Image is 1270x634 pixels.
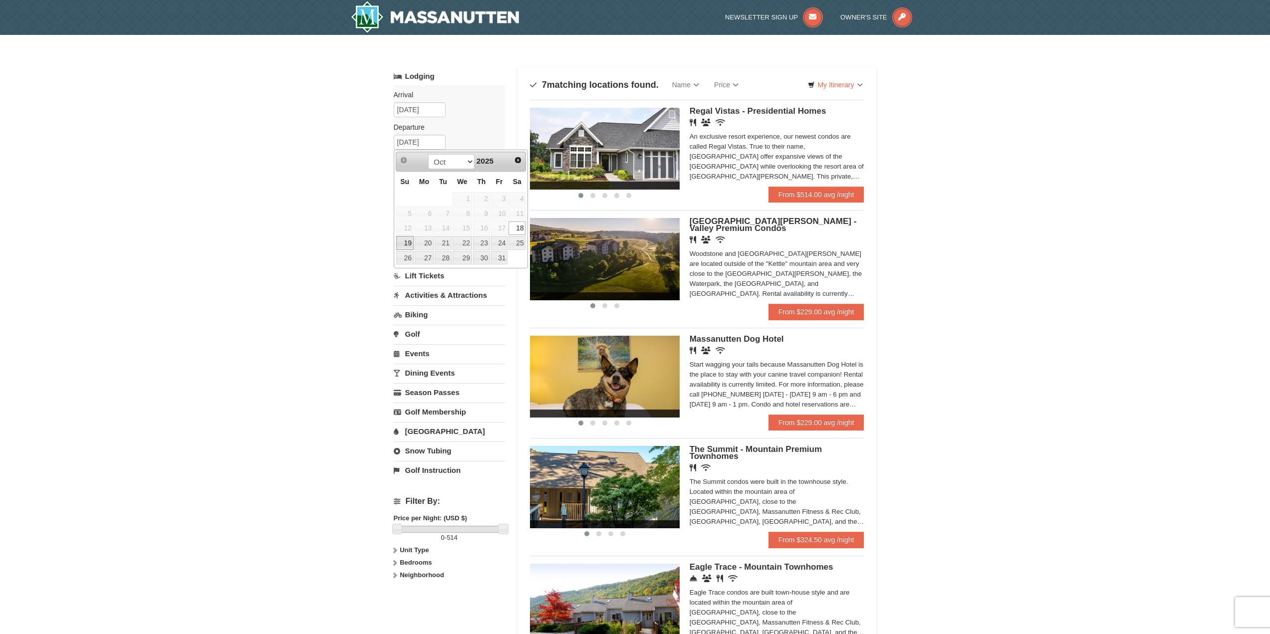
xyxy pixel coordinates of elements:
a: From $229.00 avg /night [768,415,864,430]
a: My Itinerary [801,77,869,92]
a: From $514.00 avg /night [768,187,864,203]
div: The Summit condos were built in the townhouse style. Located within the mountain area of [GEOGRAP... [690,477,864,527]
span: 11 [508,207,525,220]
div: Start wagging your tails because Massanutten Dog Hotel is the place to stay with your canine trav... [690,360,864,410]
div: Woodstone and [GEOGRAPHIC_DATA][PERSON_NAME] are located outside of the "Kettle" mountain area an... [690,249,864,299]
a: Golf Instruction [394,461,505,479]
td: unAvailable [452,206,473,221]
td: available [414,235,434,250]
span: 7 [542,80,547,90]
a: 30 [473,251,490,265]
td: unAvailable [491,221,508,236]
span: 9 [473,207,490,220]
span: 514 [447,534,458,541]
a: Newsletter Sign Up [725,13,823,21]
td: unAvailable [508,192,526,207]
h4: matching locations found. [530,80,659,90]
a: From $229.00 avg /night [768,304,864,320]
span: Tuesday [439,178,447,186]
td: unAvailable [473,206,491,221]
td: unAvailable [491,206,508,221]
span: Newsletter Sign Up [725,13,798,21]
td: unAvailable [434,206,452,221]
a: 26 [396,251,414,265]
i: Restaurant [690,347,696,354]
span: Saturday [513,178,521,186]
a: [GEOGRAPHIC_DATA] [394,422,505,440]
td: available [396,250,414,265]
h4: Filter By: [394,497,505,506]
a: Next [511,153,525,167]
span: Eagle Trace - Mountain Townhomes [690,562,833,572]
a: Name [665,75,707,95]
td: unAvailable [414,221,434,236]
a: Season Passes [394,383,505,402]
span: 15 [453,221,472,235]
strong: Unit Type [400,546,429,554]
strong: Price per Night: (USD $) [394,514,467,522]
a: Dining Events [394,364,505,382]
td: available [414,250,434,265]
a: Events [394,344,505,363]
i: Wireless Internet (free) [716,119,725,126]
a: Biking [394,305,505,324]
span: Regal Vistas - Presidential Homes [690,106,826,116]
td: available [508,221,526,236]
a: 28 [435,251,452,265]
i: Restaurant [690,119,696,126]
span: 0 [441,534,445,541]
span: [GEOGRAPHIC_DATA][PERSON_NAME] - Valley Premium Condos [690,216,857,233]
span: 14 [435,221,452,235]
a: 22 [453,236,472,250]
td: available [508,235,526,250]
span: Monday [419,178,429,186]
span: The Summit - Mountain Premium Townhomes [690,444,822,461]
i: Restaurant [690,236,696,243]
span: Next [514,156,522,164]
span: 1 [453,192,472,206]
span: 3 [491,192,508,206]
td: available [452,235,473,250]
span: 10 [491,207,508,220]
i: Concierge Desk [690,575,697,582]
i: Banquet Facilities [701,119,711,126]
td: available [434,235,452,250]
span: 17 [491,221,508,235]
i: Restaurant [717,575,723,582]
a: Lodging [394,67,505,85]
span: 5 [396,207,414,220]
td: unAvailable [396,206,414,221]
a: 23 [473,236,490,250]
span: 4 [508,192,525,206]
i: Wireless Internet (free) [701,464,711,471]
td: available [491,250,508,265]
i: Wireless Internet (free) [716,236,725,243]
a: Golf Membership [394,403,505,421]
span: Wednesday [457,178,468,186]
a: Lift Tickets [394,266,505,285]
img: Massanutten Resort Logo [351,1,519,33]
a: 24 [491,236,508,250]
span: 6 [415,207,434,220]
a: Prev [397,153,411,167]
span: 8 [453,207,472,220]
td: available [452,250,473,265]
label: Arrival [394,90,498,100]
a: Massanutten Resort [351,1,519,33]
a: Price [707,75,746,95]
td: available [473,250,491,265]
i: Banquet Facilities [701,347,711,354]
strong: Neighborhood [400,571,444,579]
i: Wireless Internet (free) [728,575,738,582]
td: available [473,235,491,250]
a: Owner's Site [840,13,912,21]
i: Restaurant [690,464,696,471]
i: Conference Facilities [702,575,712,582]
a: From $324.50 avg /night [768,532,864,548]
td: available [396,235,414,250]
a: 19 [396,236,414,250]
span: Massanutten Dog Hotel [690,334,784,344]
td: available [491,235,508,250]
a: 31 [491,251,508,265]
a: Snow Tubing [394,441,505,460]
